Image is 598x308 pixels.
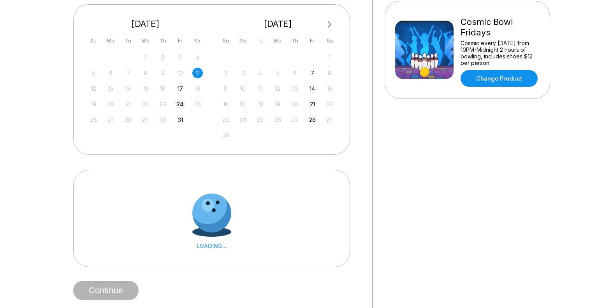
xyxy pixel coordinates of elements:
div: Not available Thursday, October 9th, 2025 [158,68,168,78]
div: Not available Saturday, October 11th, 2025 [192,68,203,78]
div: Su [220,35,231,46]
div: Not available Thursday, November 6th, 2025 [290,68,300,78]
div: Not available Sunday, October 5th, 2025 [88,68,99,78]
div: Not available Saturday, October 18th, 2025 [192,83,203,94]
div: Not available Monday, November 17th, 2025 [238,99,248,109]
a: Change Product [461,70,538,87]
div: Not available Monday, October 20th, 2025 [106,99,116,109]
div: Not available Thursday, October 30th, 2025 [158,114,168,125]
div: Not available Sunday, November 2nd, 2025 [220,68,231,78]
div: Not available Tuesday, October 21st, 2025 [123,99,134,109]
div: Not available Sunday, November 23rd, 2025 [220,114,231,125]
div: Not available Sunday, November 9th, 2025 [220,83,231,94]
div: Not available Saturday, November 22nd, 2025 [324,99,335,109]
div: Choose Friday, October 17th, 2025 [175,83,185,94]
div: Not available Sunday, October 26th, 2025 [88,114,99,125]
div: Not available Monday, November 10th, 2025 [238,83,248,94]
div: Not available Thursday, October 16th, 2025 [158,83,168,94]
div: month 2025-11 [220,51,336,141]
div: Not available Tuesday, October 14th, 2025 [123,83,134,94]
div: Not available Wednesday, November 5th, 2025 [273,68,283,78]
div: Not available Friday, October 3rd, 2025 [175,52,185,63]
div: Fr [307,35,318,46]
div: Choose Friday, October 31st, 2025 [175,114,185,125]
div: Not available Thursday, October 23rd, 2025 [158,99,168,109]
div: Mo [238,35,248,46]
div: Mo [106,35,116,46]
div: Not available Monday, October 27th, 2025 [106,114,116,125]
div: Not available Saturday, October 4th, 2025 [192,52,203,63]
div: Sa [192,35,203,46]
img: Cosmic Bowl Fridays [395,21,454,79]
div: Not available Wednesday, October 15th, 2025 [140,83,151,94]
div: Not available Wednesday, November 12th, 2025 [273,83,283,94]
div: Not available Sunday, November 16th, 2025 [220,99,231,109]
button: Next Month [324,18,336,31]
div: Choose Friday, November 21st, 2025 [307,99,318,109]
div: Choose Friday, November 7th, 2025 [307,68,318,78]
div: Not available Tuesday, November 11th, 2025 [255,83,266,94]
div: Cosmic Bowl Fridays [461,17,540,38]
div: Not available Wednesday, November 26th, 2025 [273,114,283,125]
div: Not available Friday, October 10th, 2025 [175,68,185,78]
div: Not available Tuesday, November 25th, 2025 [255,114,266,125]
div: Su [88,35,99,46]
div: Choose Friday, November 14th, 2025 [307,83,318,94]
div: Choose Friday, November 28th, 2025 [307,114,318,125]
div: Not available Tuesday, November 18th, 2025 [255,99,266,109]
div: Not available Sunday, October 19th, 2025 [88,99,99,109]
div: LOADING... [192,243,231,249]
div: [DATE] [218,19,338,29]
div: Not available Monday, October 6th, 2025 [106,68,116,78]
div: month 2025-10 [87,51,204,125]
div: Not available Thursday, October 2nd, 2025 [158,52,168,63]
div: Th [290,35,300,46]
div: We [273,35,283,46]
div: We [140,35,151,46]
div: Cosmic every [DATE] from 10PM-Midnight 2 hours of bowling, includes shoes $12 per person [461,40,540,66]
div: Not available Saturday, November 8th, 2025 [324,68,335,78]
div: Not available Sunday, November 30th, 2025 [220,130,231,140]
div: Not available Saturday, October 25th, 2025 [192,99,203,109]
div: Not available Thursday, November 27th, 2025 [290,114,300,125]
div: Not available Monday, November 3rd, 2025 [238,68,248,78]
div: Not available Wednesday, October 29th, 2025 [140,114,151,125]
div: Not available Wednesday, October 22nd, 2025 [140,99,151,109]
div: Not available Wednesday, October 8th, 2025 [140,68,151,78]
div: Not available Tuesday, October 28th, 2025 [123,114,134,125]
div: Tu [123,35,134,46]
div: Fr [175,35,185,46]
div: Not available Thursday, November 13th, 2025 [290,83,300,94]
div: Not available Saturday, November 15th, 2025 [324,83,335,94]
div: Sa [324,35,335,46]
div: Not available Thursday, November 20th, 2025 [290,99,300,109]
div: Not available Saturday, November 1st, 2025 [324,52,335,63]
div: Tu [255,35,266,46]
div: Not available Monday, November 24th, 2025 [238,114,248,125]
div: Not available Wednesday, November 19th, 2025 [273,99,283,109]
div: Not available Tuesday, November 4th, 2025 [255,68,266,78]
div: Choose Friday, October 24th, 2025 [175,99,185,109]
div: [DATE] [85,19,206,29]
div: Th [158,35,168,46]
div: Not available Wednesday, October 1st, 2025 [140,52,151,63]
div: Not available Saturday, November 29th, 2025 [324,114,335,125]
div: Not available Tuesday, October 7th, 2025 [123,68,134,78]
div: Not available Monday, October 13th, 2025 [106,83,116,94]
div: Not available Sunday, October 12th, 2025 [88,83,99,94]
